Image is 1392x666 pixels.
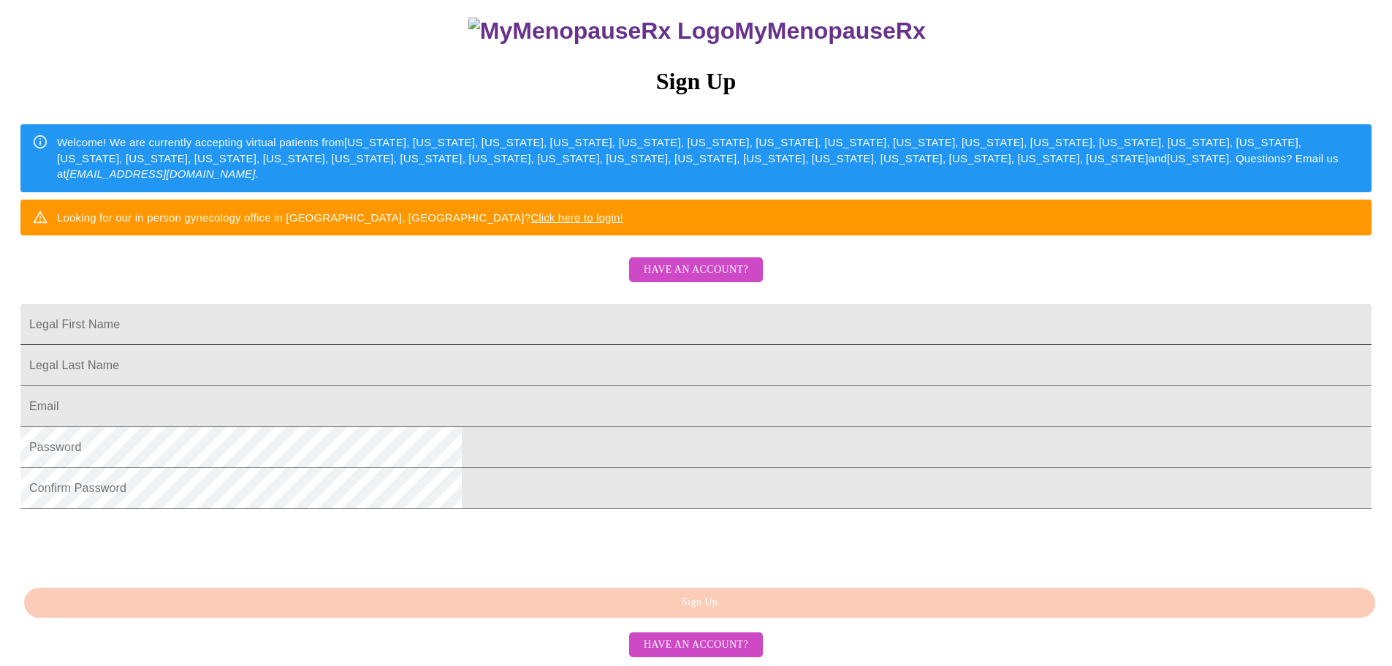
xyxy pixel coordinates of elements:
[57,129,1360,187] div: Welcome! We are currently accepting virtual patients from [US_STATE], [US_STATE], [US_STATE], [US...
[20,68,1372,95] h3: Sign Up
[530,211,623,224] a: Click here to login!
[625,273,767,286] a: Have an account?
[629,257,763,283] button: Have an account?
[66,167,256,180] em: [EMAIL_ADDRESS][DOMAIN_NAME]
[57,204,623,231] div: Looking for our in person gynecology office in [GEOGRAPHIC_DATA], [GEOGRAPHIC_DATA]?
[23,18,1372,45] h3: MyMenopauseRx
[644,261,748,279] span: Have an account?
[20,516,243,573] iframe: reCAPTCHA
[468,18,734,45] img: MyMenopauseRx Logo
[625,637,767,650] a: Have an account?
[644,636,748,654] span: Have an account?
[629,632,763,658] button: Have an account?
